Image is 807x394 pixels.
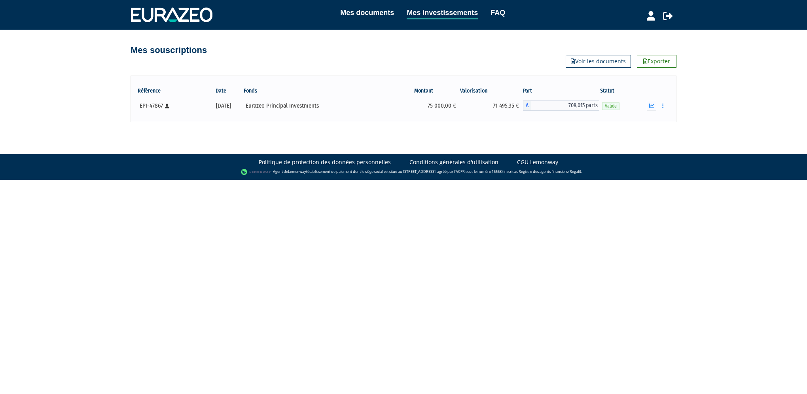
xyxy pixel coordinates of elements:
[204,84,243,98] th: Date
[531,100,599,111] span: 708,015 parts
[409,158,498,166] a: Conditions générales d'utilisation
[340,7,394,18] a: Mes documents
[206,102,240,110] div: [DATE]
[517,158,558,166] a: CGU Lemonway
[523,100,531,111] span: A
[393,84,460,98] th: Montant
[243,84,393,98] th: Fonds
[8,168,799,176] div: - Agent de (établissement de paiement dont le siège social est situé au [STREET_ADDRESS], agréé p...
[131,8,212,22] img: 1732889491-logotype_eurazeo_blanc_rvb.png
[259,158,391,166] a: Politique de protection des données personnelles
[566,55,631,68] a: Voir les documents
[637,55,676,68] a: Exporter
[140,102,201,110] div: EPI-47867
[246,102,390,110] div: Eurazeo Principal Investments
[165,104,169,108] i: [Français] Personne physique
[491,7,505,18] a: FAQ
[288,169,306,174] a: Lemonway
[602,102,619,110] span: Valide
[460,98,523,114] td: 71 495,35 €
[523,100,599,111] div: A - Eurazeo Principal Investments
[407,7,478,19] a: Mes investissements
[137,84,204,98] th: Référence
[241,168,271,176] img: logo-lemonway.png
[131,45,207,55] h4: Mes souscriptions
[519,169,581,174] a: Registre des agents financiers (Regafi)
[599,84,643,98] th: Statut
[523,84,599,98] th: Part
[393,98,460,114] td: 75 000,00 €
[460,84,523,98] th: Valorisation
